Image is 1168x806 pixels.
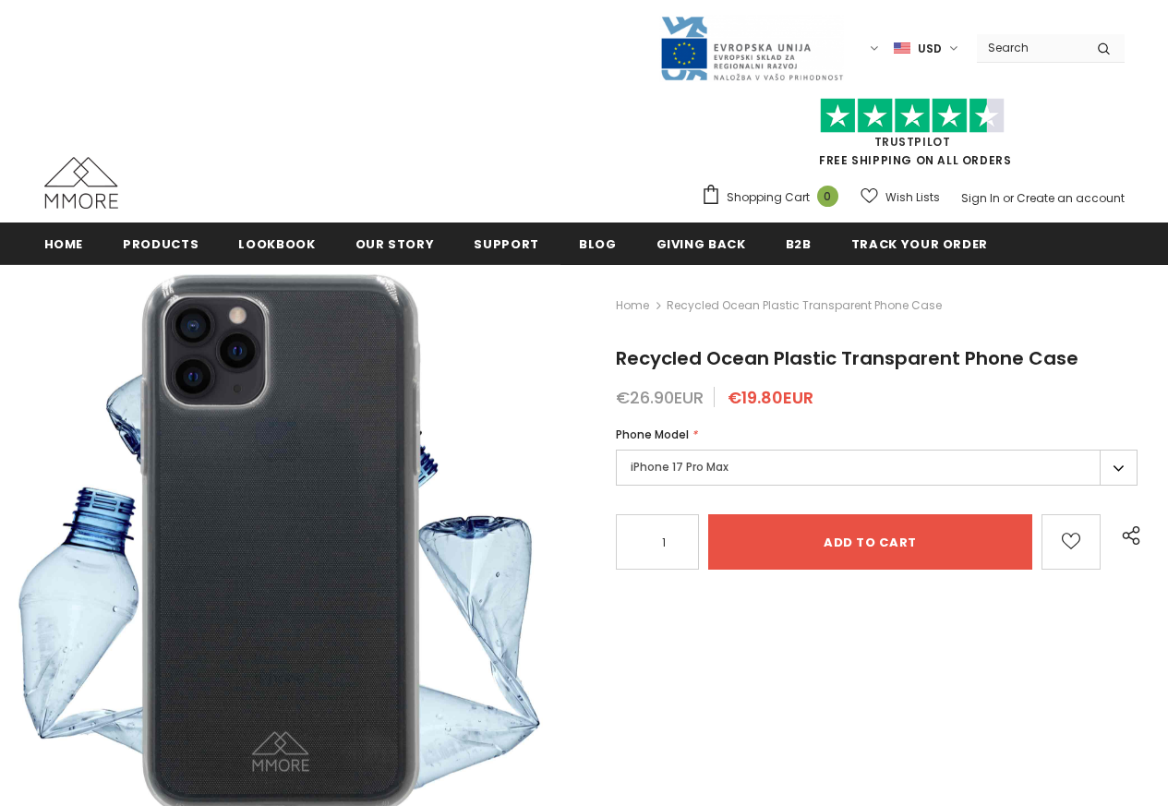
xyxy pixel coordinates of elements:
img: MMORE Cases [44,157,118,209]
span: support [474,235,539,253]
a: Javni Razpis [659,40,844,55]
img: USD [894,41,910,56]
a: Sign In [961,190,1000,206]
span: Recycled Ocean Plastic Transparent Phone Case [616,345,1078,371]
span: Lookbook [238,235,315,253]
a: Products [123,223,199,264]
span: Recycled Ocean Plastic Transparent Phone Case [667,295,942,317]
span: Giving back [656,235,746,253]
span: Shopping Cart [727,188,810,207]
a: Create an account [1017,190,1125,206]
span: FREE SHIPPING ON ALL ORDERS [701,106,1125,168]
span: Blog [579,235,617,253]
span: or [1003,190,1014,206]
a: Our Story [355,223,435,264]
a: Trustpilot [874,134,951,150]
img: Trust Pilot Stars [820,98,1005,134]
a: support [474,223,539,264]
span: Our Story [355,235,435,253]
a: Shopping Cart 0 [701,184,848,211]
a: Giving back [656,223,746,264]
img: Javni Razpis [659,15,844,82]
a: Blog [579,223,617,264]
input: Add to cart [708,514,1032,570]
a: Wish Lists [861,181,940,213]
input: Search Site [977,34,1083,61]
a: Home [616,295,649,317]
span: 0 [817,186,838,207]
label: iPhone 17 Pro Max [616,450,1138,486]
a: Home [44,223,84,264]
a: Track your order [851,223,988,264]
a: B2B [786,223,812,264]
span: Home [44,235,84,253]
span: Phone Model [616,427,689,442]
span: Track your order [851,235,988,253]
a: Lookbook [238,223,315,264]
span: B2B [786,235,812,253]
span: Products [123,235,199,253]
span: USD [918,40,942,58]
span: €19.80EUR [728,386,813,409]
span: €26.90EUR [616,386,704,409]
span: Wish Lists [885,188,940,207]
